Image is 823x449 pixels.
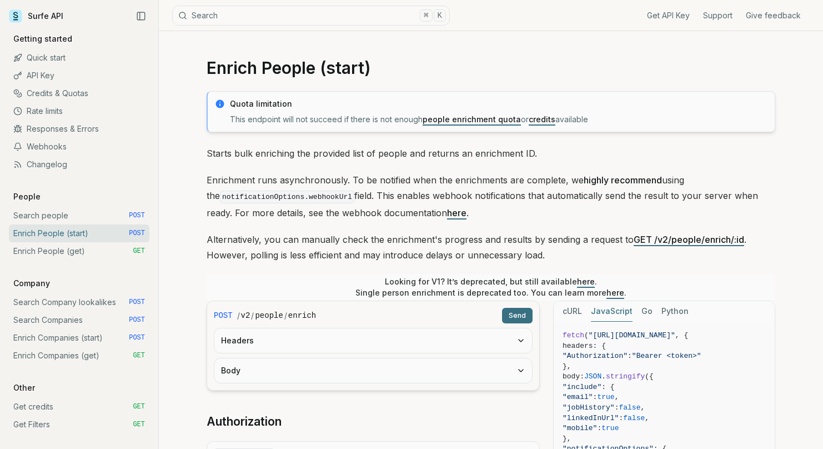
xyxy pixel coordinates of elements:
[623,414,645,422] span: false
[641,301,653,322] button: Go
[207,172,775,221] p: Enrichment runs asynchronously. To be notified when the enrichments are complete, we using the fi...
[9,311,149,329] a: Search Companies POST
[133,402,145,411] span: GET
[284,310,287,321] span: /
[593,393,598,401] span: :
[9,278,54,289] p: Company
[9,207,149,225] a: Search people POST
[133,8,149,24] button: Collapse Sidebar
[133,420,145,429] span: GET
[230,114,768,125] p: This endpoint will not succeed if there is not enough or available
[129,229,145,238] span: POST
[563,352,628,360] span: "Authorization"
[420,9,432,22] kbd: ⌘
[529,114,555,124] a: credits
[563,424,597,432] span: "mobile"
[207,58,775,78] h1: Enrich People (start)
[589,331,675,340] span: "[URL][DOMAIN_NAME]"
[647,10,690,21] a: Get API Key
[214,358,532,383] button: Body
[597,424,601,432] span: :
[634,234,744,245] a: GET /v2/people/enrich/:id
[703,10,732,21] a: Support
[9,225,149,242] a: Enrich People (start) POST
[129,211,145,220] span: POST
[207,146,775,161] p: Starts bulk enriching the provided list of people and returns an enrichment ID.
[207,232,775,263] p: Alternatively, you can manually check the enrichment's progress and results by sending a request ...
[214,328,532,353] button: Headers
[220,191,354,203] code: notificationOptions.webhookUrl
[9,347,149,365] a: Enrich Companies (get) GET
[597,393,614,401] span: true
[129,333,145,342] span: POST
[584,331,589,340] span: (
[563,393,593,401] span: "email"
[563,342,606,350] span: headers: {
[9,293,149,311] a: Search Company lookalikes POST
[563,414,619,422] span: "linkedInUrl"
[9,67,149,84] a: API Key
[563,331,584,340] span: fetch
[133,351,145,360] span: GET
[255,310,283,321] code: people
[563,301,582,322] button: cURL
[563,362,571,371] span: },
[502,308,533,323] button: Send
[619,414,623,422] span: :
[591,301,633,322] button: JavaScript
[619,403,640,412] span: false
[601,383,614,391] span: : {
[129,316,145,325] span: POST
[214,310,233,321] span: POST
[563,383,601,391] span: "include"
[606,288,624,297] a: here
[601,424,619,432] span: true
[615,403,619,412] span: :
[241,310,250,321] code: v2
[9,416,149,433] a: Get Filters GET
[207,414,282,430] a: Authorization
[237,310,240,321] span: /
[288,310,316,321] code: enrich
[129,298,145,307] span: POST
[423,114,521,124] a: people enrichment quota
[606,372,645,381] span: stringify
[563,435,571,443] span: },
[640,403,645,412] span: ,
[355,276,626,298] p: Looking for V1? It’s deprecated, but still available . Single person enrichment is deprecated too...
[661,301,689,322] button: Python
[172,6,450,26] button: Search⌘K
[9,156,149,173] a: Changelog
[563,403,615,412] span: "jobHistory"
[133,247,145,256] span: GET
[9,382,39,393] p: Other
[746,10,801,21] a: Give feedback
[447,207,466,218] a: here
[9,120,149,138] a: Responses & Errors
[615,393,619,401] span: ,
[584,174,662,186] strong: highly recommend
[9,8,63,24] a: Surfe API
[9,398,149,416] a: Get credits GET
[584,372,601,381] span: JSON
[577,277,595,286] a: here
[563,372,584,381] span: body:
[9,33,77,44] p: Getting started
[230,98,768,109] p: Quota limitation
[9,102,149,120] a: Rate limits
[601,372,606,381] span: .
[645,414,649,422] span: ,
[251,310,254,321] span: /
[434,9,446,22] kbd: K
[9,191,45,202] p: People
[9,329,149,347] a: Enrich Companies (start) POST
[675,331,688,340] span: , {
[9,242,149,260] a: Enrich People (get) GET
[632,352,701,360] span: "Bearer <token>"
[9,138,149,156] a: Webhooks
[645,372,654,381] span: ({
[9,84,149,102] a: Credits & Quotas
[628,352,632,360] span: :
[9,49,149,67] a: Quick start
